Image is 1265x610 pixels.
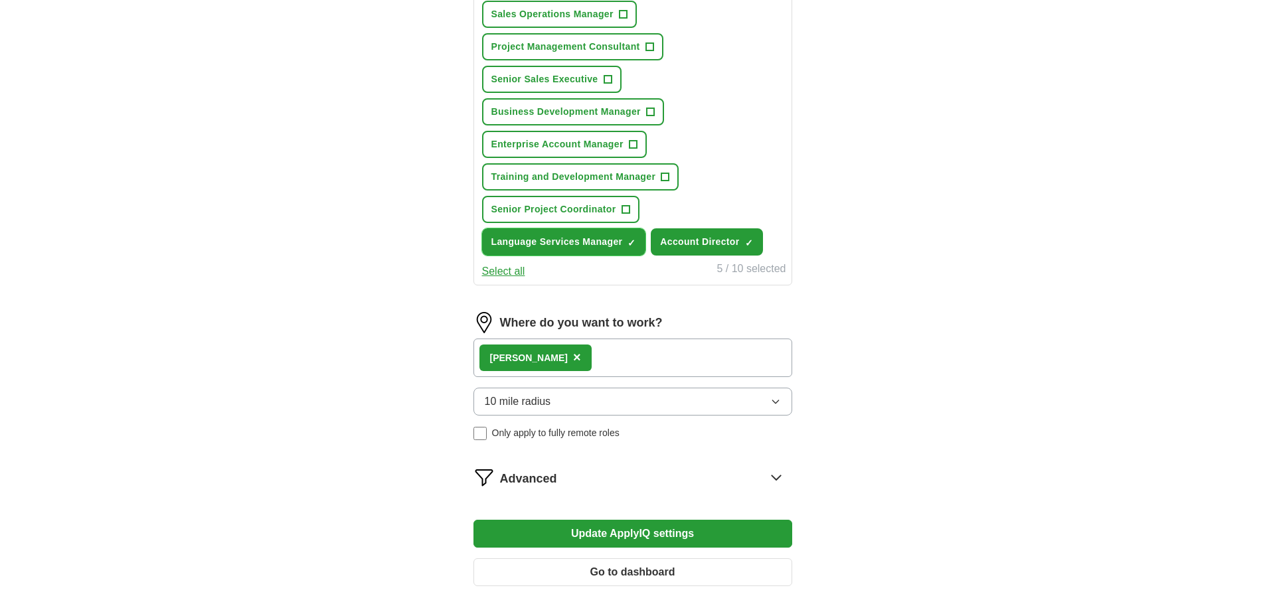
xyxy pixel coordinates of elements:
[482,66,622,93] button: Senior Sales Executive
[491,72,598,86] span: Senior Sales Executive
[491,40,640,54] span: Project Management Consultant
[473,558,792,586] button: Go to dashboard
[473,520,792,548] button: Update ApplyIQ settings
[490,351,568,365] div: [PERSON_NAME]
[651,228,762,256] button: Account Director✓
[660,235,739,249] span: Account Director
[491,105,641,119] span: Business Development Manager
[473,388,792,416] button: 10 mile radius
[491,202,616,216] span: Senior Project Coordinator
[482,264,525,279] button: Select all
[473,312,495,333] img: location.png
[482,131,647,158] button: Enterprise Account Manager
[482,228,646,256] button: Language Services Manager✓
[628,238,635,248] span: ✓
[482,33,663,60] button: Project Management Consultant
[745,238,753,248] span: ✓
[500,314,663,332] label: Where do you want to work?
[500,470,557,488] span: Advanced
[482,196,639,223] button: Senior Project Coordinator
[492,426,620,440] span: Only apply to fully remote roles
[573,348,581,368] button: ×
[491,235,623,249] span: Language Services Manager
[473,467,495,488] img: filter
[482,1,637,28] button: Sales Operations Manager
[717,261,786,279] div: 5 / 10 selected
[482,163,679,191] button: Training and Development Manager
[573,350,581,364] span: ×
[491,7,614,21] span: Sales Operations Manager
[491,137,624,151] span: Enterprise Account Manager
[473,427,487,440] input: Only apply to fully remote roles
[491,170,656,184] span: Training and Development Manager
[485,394,551,410] span: 10 mile radius
[482,98,664,125] button: Business Development Manager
